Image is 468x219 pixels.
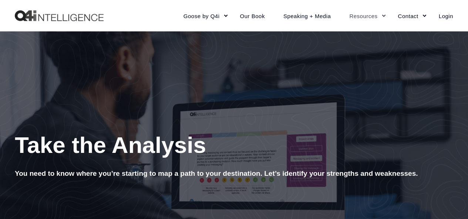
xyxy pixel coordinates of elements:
span: Take the Analysis [15,132,206,158]
a: Back to Home [15,10,104,21]
span: You need to know where you’re starting to map a path to your destination. Let’s identify your str... [15,170,418,177]
img: Q4intelligence, LLC logo [15,10,104,21]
